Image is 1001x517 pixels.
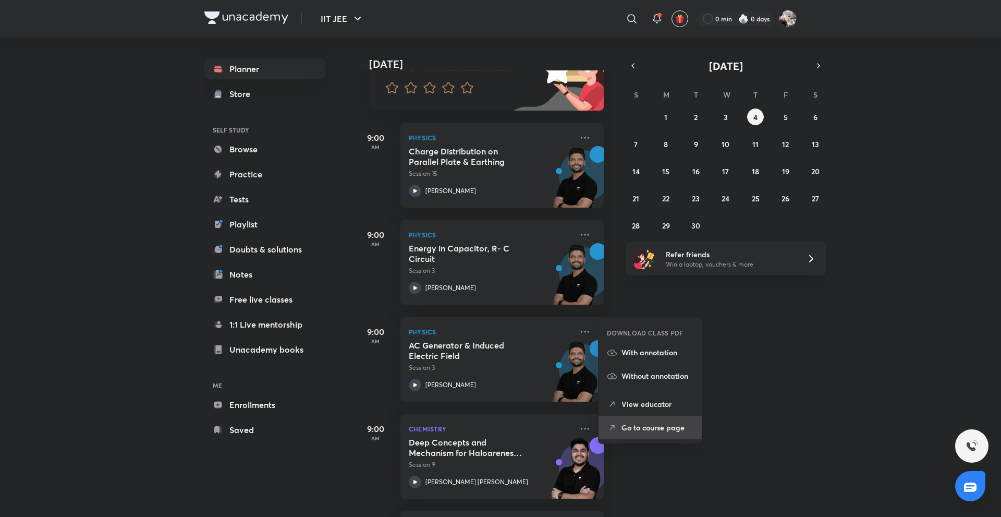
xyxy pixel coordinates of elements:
[632,221,640,231] abbr: September 28, 2025
[621,370,693,381] p: Without annotation
[204,289,325,310] a: Free live classes
[694,139,698,149] abbr: September 9, 2025
[640,58,811,73] button: [DATE]
[723,90,730,100] abbr: Wednesday
[722,194,729,203] abbr: September 24, 2025
[355,423,396,435] h5: 9:00
[425,477,528,487] p: [PERSON_NAME] [PERSON_NAME]
[425,186,476,196] p: [PERSON_NAME]
[663,90,669,100] abbr: Monday
[666,260,794,269] p: Win a laptop, vouchers & more
[752,194,760,203] abbr: September 25, 2025
[722,166,729,176] abbr: September 17, 2025
[784,90,788,100] abbr: Friday
[691,221,700,231] abbr: September 30, 2025
[747,163,764,179] button: September 18, 2025
[607,328,683,338] h6: DOWNLOAD CLASS PDF
[204,139,325,160] a: Browse
[807,136,824,152] button: September 13, 2025
[812,194,819,203] abbr: September 27, 2025
[204,339,325,360] a: Unacademy books
[812,139,819,149] abbr: September 13, 2025
[355,338,396,344] p: AM
[546,340,604,412] img: unacademy
[675,14,685,23] img: avatar
[632,194,639,203] abbr: September 21, 2025
[229,88,257,100] div: Store
[355,435,396,441] p: AM
[314,8,370,29] button: IIT JEE
[409,437,539,458] h5: Deep Concepts and Mechanism for Haloarenes including all CPs with Core Probs
[664,139,668,149] abbr: September 8, 2025
[355,229,396,241] h5: 9:00
[409,266,572,275] p: Session 3
[546,146,604,218] img: unacademy
[634,90,638,100] abbr: Sunday
[409,229,572,241] p: Physics
[662,221,670,231] abbr: September 29, 2025
[709,59,743,73] span: [DATE]
[355,131,396,144] h5: 9:00
[409,363,572,372] p: Session 3
[807,109,824,125] button: September 6, 2025
[966,440,978,452] img: ttu
[204,214,325,235] a: Playlist
[662,166,669,176] abbr: September 15, 2025
[782,139,789,149] abbr: September 12, 2025
[409,340,539,361] h5: AC Generator & Induced Electric Field
[738,14,749,24] img: streak
[409,169,572,178] p: Session 15
[204,394,325,415] a: Enrollments
[777,109,794,125] button: September 5, 2025
[204,419,325,440] a: Saved
[782,194,789,203] abbr: September 26, 2025
[204,11,288,24] img: Company Logo
[657,190,674,207] button: September 22, 2025
[657,163,674,179] button: September 15, 2025
[784,112,788,122] abbr: September 5, 2025
[621,347,693,358] p: With annotation
[747,136,764,152] button: September 11, 2025
[717,163,734,179] button: September 17, 2025
[688,136,704,152] button: September 9, 2025
[409,423,572,435] p: Chemistry
[621,399,693,410] p: View educator
[409,146,539,167] h5: Charge Distribution on Parallel Plate & Earthing
[409,460,572,470] p: Session 9
[717,190,734,207] button: September 24, 2025
[662,194,669,203] abbr: September 22, 2025
[747,190,764,207] button: September 25, 2025
[355,144,396,150] p: AM
[634,139,638,149] abbr: September 7, 2025
[204,264,325,285] a: Notes
[632,166,640,176] abbr: September 14, 2025
[777,163,794,179] button: September 19, 2025
[813,112,817,122] abbr: September 6, 2025
[666,249,794,260] h6: Refer friends
[688,190,704,207] button: September 23, 2025
[752,166,759,176] abbr: September 18, 2025
[369,58,614,70] h4: [DATE]
[664,112,667,122] abbr: September 1, 2025
[672,10,688,27] button: avatar
[777,190,794,207] button: September 26, 2025
[694,112,698,122] abbr: September 2, 2025
[355,326,396,338] h5: 9:00
[657,109,674,125] button: September 1, 2025
[409,326,572,338] p: Physics
[425,283,476,293] p: [PERSON_NAME]
[204,239,325,260] a: Doubts & solutions
[807,190,824,207] button: September 27, 2025
[409,243,539,264] h5: Energy in Capacitor, R- C Circuit
[752,139,759,149] abbr: September 11, 2025
[204,189,325,210] a: Tests
[204,58,325,79] a: Planner
[657,136,674,152] button: September 8, 2025
[688,217,704,234] button: September 30, 2025
[546,243,604,315] img: unacademy
[813,90,817,100] abbr: Saturday
[717,136,734,152] button: September 10, 2025
[628,136,644,152] button: September 7, 2025
[694,90,698,100] abbr: Tuesday
[811,166,820,176] abbr: September 20, 2025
